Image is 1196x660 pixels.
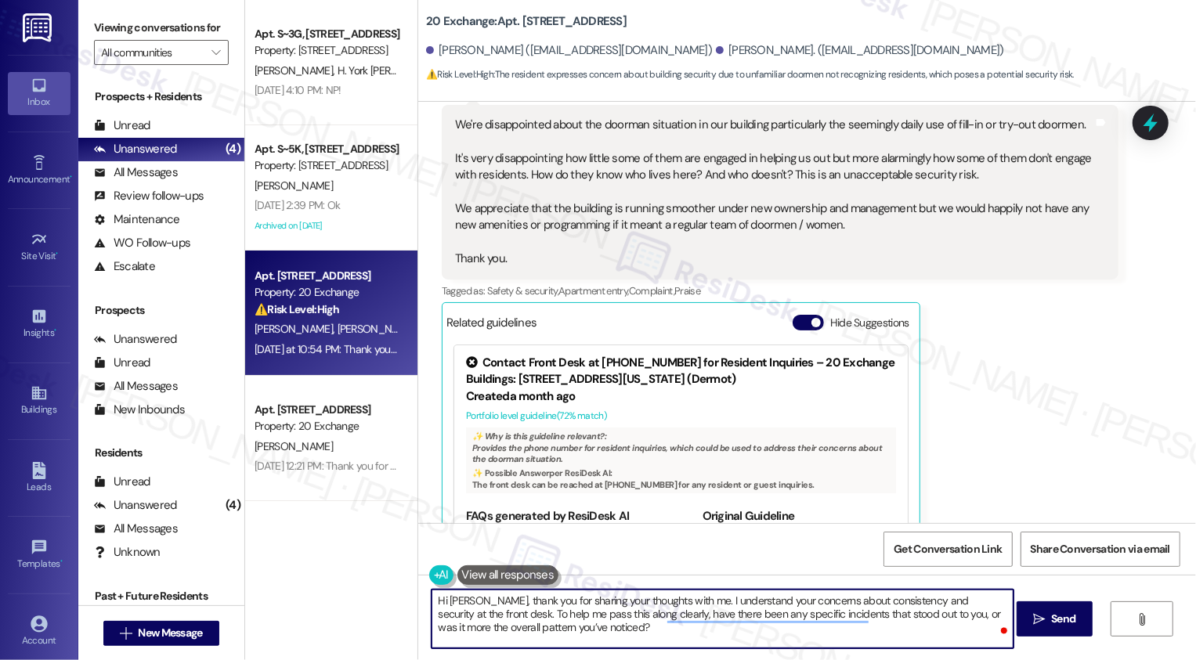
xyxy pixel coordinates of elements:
div: [DATE] 12:21 PM: Thank you for contacting our leasing department. A leasing partner will be in to... [255,459,956,473]
span: Get Conversation Link [894,541,1002,557]
div: [DATE] 4:10 PM: NP! [255,83,341,97]
i:  [120,627,132,640]
a: Buildings [8,380,70,422]
div: Related guidelines [446,315,537,337]
a: Inbox [8,72,70,114]
div: ✨ Possible Answer per ResiDesk AI: [472,467,890,478]
div: Apt. S~3G, [STREET_ADDRESS] [255,26,399,42]
div: Archived on [DATE] [253,216,401,236]
div: Unknown [94,544,161,561]
button: Send [1017,601,1093,637]
a: Insights • [8,303,70,345]
div: New Inbounds [94,402,185,418]
a: Account [8,611,70,653]
span: Praise [674,284,700,298]
div: Residents [78,445,244,461]
i:  [211,46,220,59]
span: : The resident expresses concern about building security due to unfamiliar doormen not recognizin... [426,67,1074,83]
span: [PERSON_NAME] [255,179,333,193]
input: All communities [101,40,204,65]
div: Tagged as: [442,280,1118,302]
strong: ⚠️ Risk Level: High [426,68,493,81]
div: Unread [94,117,150,134]
div: (4) [222,493,244,518]
div: All Messages [94,521,178,537]
div: [PERSON_NAME]. ([EMAIL_ADDRESS][DOMAIN_NAME]) [716,42,1004,59]
span: H. York [PERSON_NAME] [337,63,453,78]
div: Review follow-ups [94,188,204,204]
label: Hide Suggestions [830,315,909,331]
button: Get Conversation Link [883,532,1012,567]
div: Apt. [STREET_ADDRESS] [255,402,399,418]
div: Property: [STREET_ADDRESS] [255,157,399,174]
span: New Message [138,625,202,641]
div: Provides the phone number for resident inquiries, which could be used to address their concerns a... [466,427,896,492]
b: FAQs generated by ResiDesk AI [466,508,629,524]
div: Contact Front Desk at [PHONE_NUMBER] for Resident Inquiries – 20 Exchange Buildings: [STREET_ADDR... [466,355,896,388]
b: 20 Exchange: Apt. [STREET_ADDRESS] [426,13,627,30]
div: Property: [STREET_ADDRESS] [255,42,399,59]
span: [PERSON_NAME] [337,322,415,336]
span: • [70,171,72,182]
div: All Messages [94,164,178,181]
div: (4) [222,137,244,161]
div: Portfolio level guideline ( 72 % match) [466,408,896,424]
a: Leads [8,457,70,500]
span: • [60,556,63,567]
i:  [1033,613,1045,626]
span: Safety & security , [487,284,558,298]
div: All Messages [94,378,178,395]
div: Unanswered [94,331,177,348]
div: Prospects + Residents [78,88,244,105]
span: Apartment entry , [558,284,629,298]
div: Apt. [STREET_ADDRESS] [255,268,399,284]
a: Site Visit • [8,226,70,269]
button: New Message [103,621,219,646]
span: Complaint , [629,284,675,298]
div: Maintenance [94,211,180,228]
span: Send [1051,611,1075,627]
i:  [1136,613,1147,626]
div: WO Follow-ups [94,235,190,251]
span: The front desk can be reached at [PHONE_NUMBER] for any resident or guest inquiries. [472,479,815,490]
div: [DATE] 2:39 PM: Ok [255,198,340,212]
div: Created a month ago [466,388,896,405]
div: Past + Future Residents [78,588,244,604]
div: Unanswered [94,141,177,157]
label: Viewing conversations for [94,16,229,40]
div: Prospects [78,302,244,319]
div: Unanswered [94,497,177,514]
span: • [56,248,59,259]
div: Property: 20 Exchange [255,284,399,301]
span: Share Conversation via email [1031,541,1170,557]
button: Share Conversation via email [1021,532,1180,567]
div: ✨ Why is this guideline relevant?: [472,431,890,442]
div: We're disappointed about the doorman situation in our building particularly the seemingly daily u... [455,117,1093,268]
div: Unread [94,355,150,371]
a: Templates • [8,534,70,576]
strong: ⚠️ Risk Level: High [255,302,339,316]
img: ResiDesk Logo [23,13,55,42]
div: Unread [94,474,150,490]
span: [PERSON_NAME] [255,63,338,78]
span: [PERSON_NAME] [255,322,338,336]
div: Apt. S~5K, [STREET_ADDRESS] [255,141,399,157]
div: Property: 20 Exchange [255,418,399,435]
div: Escalate [94,258,155,275]
span: • [54,325,56,336]
textarea: To enrich screen reader interactions, please activate Accessibility in Grammarly extension settings [432,590,1014,648]
span: [PERSON_NAME] [255,439,333,453]
b: Original Guideline [703,508,795,524]
div: [PERSON_NAME] ([EMAIL_ADDRESS][DOMAIN_NAME]) [426,42,712,59]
